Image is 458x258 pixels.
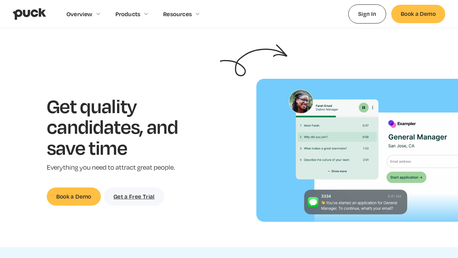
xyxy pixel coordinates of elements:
[47,163,198,172] p: Everything you need to attract great people.
[66,10,93,17] div: Overview
[391,5,445,23] a: Book a Demo
[47,95,198,158] h1: Get quality candidates, and save time
[47,187,101,206] a: Book a Demo
[163,10,192,17] div: Resources
[104,187,164,206] a: Get a Free Trial
[115,10,141,17] div: Products
[348,4,386,23] a: Sign In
